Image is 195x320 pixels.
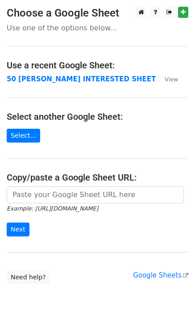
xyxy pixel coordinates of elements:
[7,172,188,183] h4: Copy/paste a Google Sheet URL:
[133,271,188,279] a: Google Sheets
[156,75,178,83] a: View
[165,76,178,83] small: View
[7,186,184,203] input: Paste your Google Sheet URL here
[7,75,156,83] a: 50 [PERSON_NAME] INTERESTED SHEET
[7,111,188,122] h4: Select another Google Sheet:
[7,205,98,212] small: Example: [URL][DOMAIN_NAME]
[7,129,40,143] a: Select...
[7,60,188,71] h4: Use a recent Google Sheet:
[7,23,188,33] p: Use one of the options below...
[7,7,188,20] h3: Choose a Google Sheet
[7,223,29,236] input: Next
[7,270,50,284] a: Need help?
